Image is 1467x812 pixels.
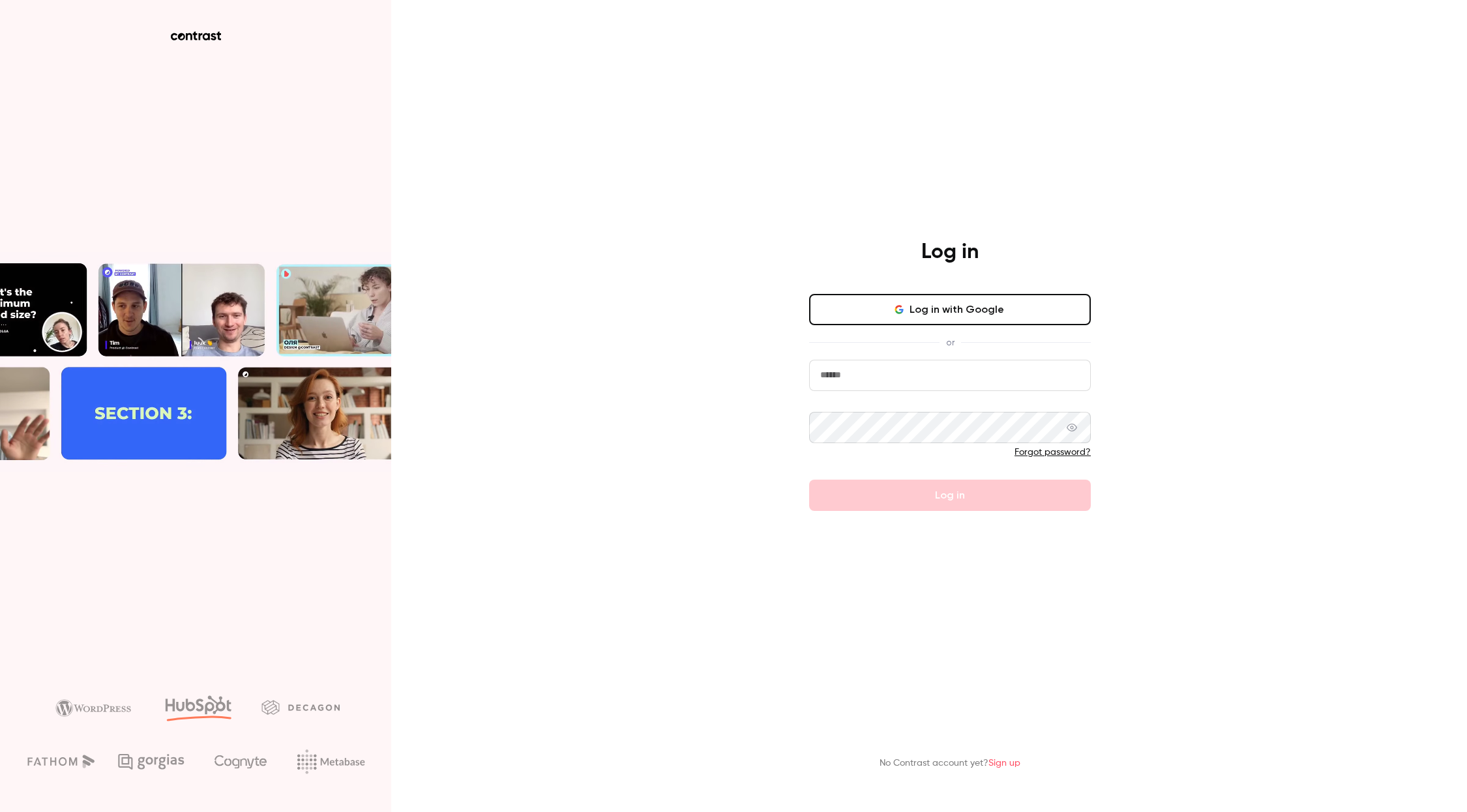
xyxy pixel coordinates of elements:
img: decagon [261,700,340,714]
a: Sign up [988,759,1020,768]
p: No Contrast account yet? [880,757,1020,770]
span: or [940,336,961,349]
h4: Log in [921,239,979,265]
button: Log in with Google [809,294,1091,325]
a: Forgot password? [1015,448,1091,457]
